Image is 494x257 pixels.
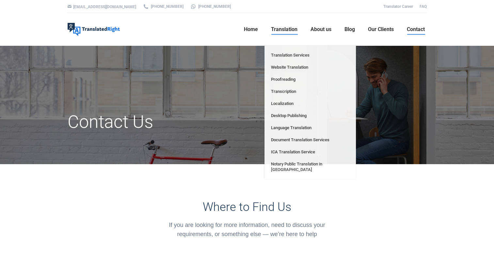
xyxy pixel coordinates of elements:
[271,64,308,70] span: Website Translation
[68,23,120,36] img: Translated Right
[268,49,353,61] a: Translation Services
[271,77,295,82] span: Proofreading
[268,134,353,146] a: Document Translation Services
[271,161,349,172] span: Notary Public Translation in [GEOGRAPHIC_DATA]
[343,19,357,40] a: Blog
[269,19,299,40] a: Translation
[271,52,310,58] span: Translation Services
[143,4,183,9] a: [PHONE_NUMBER]
[160,200,334,214] h3: Where to Find Us
[73,5,136,9] a: [EMAIL_ADDRESS][DOMAIN_NAME]
[420,4,427,9] a: FAQ
[271,89,296,94] span: Transcription
[368,26,394,33] span: Our Clients
[242,19,260,40] a: Home
[268,61,353,73] a: Website Translation
[268,85,353,97] a: Transcription
[271,26,297,33] span: Translation
[271,137,329,143] span: Document Translation Services
[268,97,353,110] a: Localization
[405,19,427,40] a: Contact
[268,158,353,176] a: Notary Public Translation in [GEOGRAPHIC_DATA]
[268,110,353,122] a: Desktop Publishing
[407,26,425,33] span: Contact
[244,26,258,33] span: Home
[271,125,311,130] span: Language Translation
[268,122,353,134] a: Language Translation
[190,4,231,9] a: [PHONE_NUMBER]
[271,101,294,106] span: Localization
[68,111,304,133] h1: Contact Us
[366,19,396,40] a: Our Clients
[383,4,413,9] a: Translator Career
[271,149,315,155] span: ICA Translation Service
[268,73,353,85] a: Proofreading
[309,19,333,40] a: About us
[160,220,334,239] div: If you are looking for more information, need to discuss your requirements, or something else — w...
[344,26,355,33] span: Blog
[311,26,331,33] span: About us
[271,113,307,118] span: Desktop Publishing
[268,146,353,158] a: ICA Translation Service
